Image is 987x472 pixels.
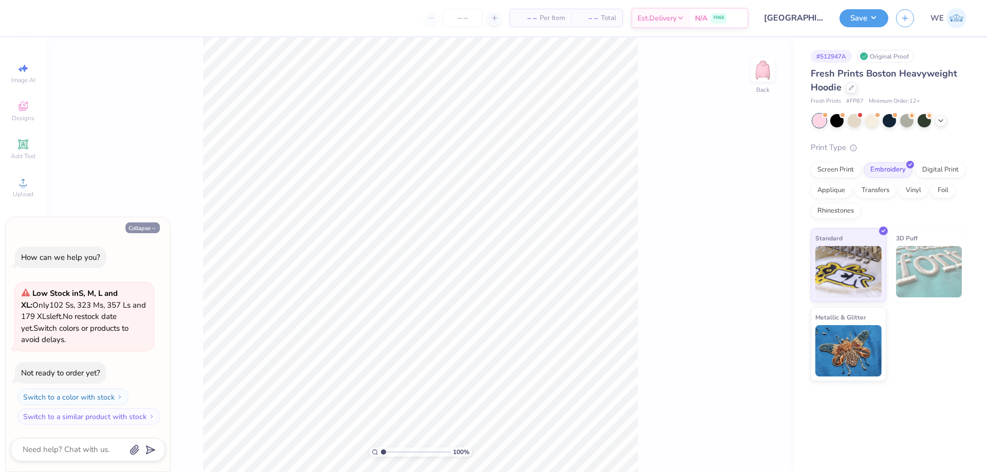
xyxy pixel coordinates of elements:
[601,13,616,24] span: Total
[811,162,861,178] div: Screen Print
[811,97,841,106] span: Fresh Prints
[811,142,966,154] div: Print Type
[637,13,677,24] span: Est. Delivery
[577,13,598,24] span: – –
[811,183,852,198] div: Applique
[21,288,118,310] strong: Low Stock in S, M, L and XL :
[12,114,34,122] span: Designs
[930,12,944,24] span: WE
[516,13,537,24] span: – –
[855,183,896,198] div: Transfers
[857,50,915,63] div: Original Proof
[815,246,882,297] img: Standard
[815,325,882,376] img: Metallic & Glitter
[11,76,35,84] span: Image AI
[149,413,155,420] img: Switch to a similar product with stock
[21,311,117,333] span: No restock date yet.
[21,288,146,345] span: Only 102 Ss, 323 Ms, 357 Ls and 179 XLs left. Switch colors or products to avoid delays.
[714,14,724,22] span: FREE
[21,252,100,262] div: How can we help you?
[930,8,966,28] a: WE
[453,447,469,457] span: 100 %
[117,394,123,400] img: Switch to a color with stock
[839,9,888,27] button: Save
[899,183,928,198] div: Vinyl
[443,9,483,27] input: – –
[811,203,861,219] div: Rhinestones
[756,85,770,95] div: Back
[540,13,565,24] span: Per Item
[846,97,864,106] span: # FP87
[11,152,35,160] span: Add Text
[756,8,832,28] input: Untitled Design
[695,13,707,24] span: N/A
[815,312,866,323] span: Metallic & Glitter
[17,408,160,425] button: Switch to a similar product with stock
[13,190,33,198] span: Upload
[869,97,920,106] span: Minimum Order: 12 +
[931,183,955,198] div: Foil
[896,233,918,243] span: 3D Puff
[811,50,852,63] div: # 512947A
[896,246,962,297] img: 3D Puff
[21,368,100,378] div: Not ready to order yet?
[815,233,843,243] span: Standard
[916,162,965,178] div: Digital Print
[864,162,912,178] div: Embroidery
[17,389,129,405] button: Switch to a color with stock
[811,67,957,93] span: Fresh Prints Boston Heavyweight Hoodie
[946,8,966,28] img: Werrine Empeynado
[753,60,773,80] img: Back
[125,222,160,233] button: Collapse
